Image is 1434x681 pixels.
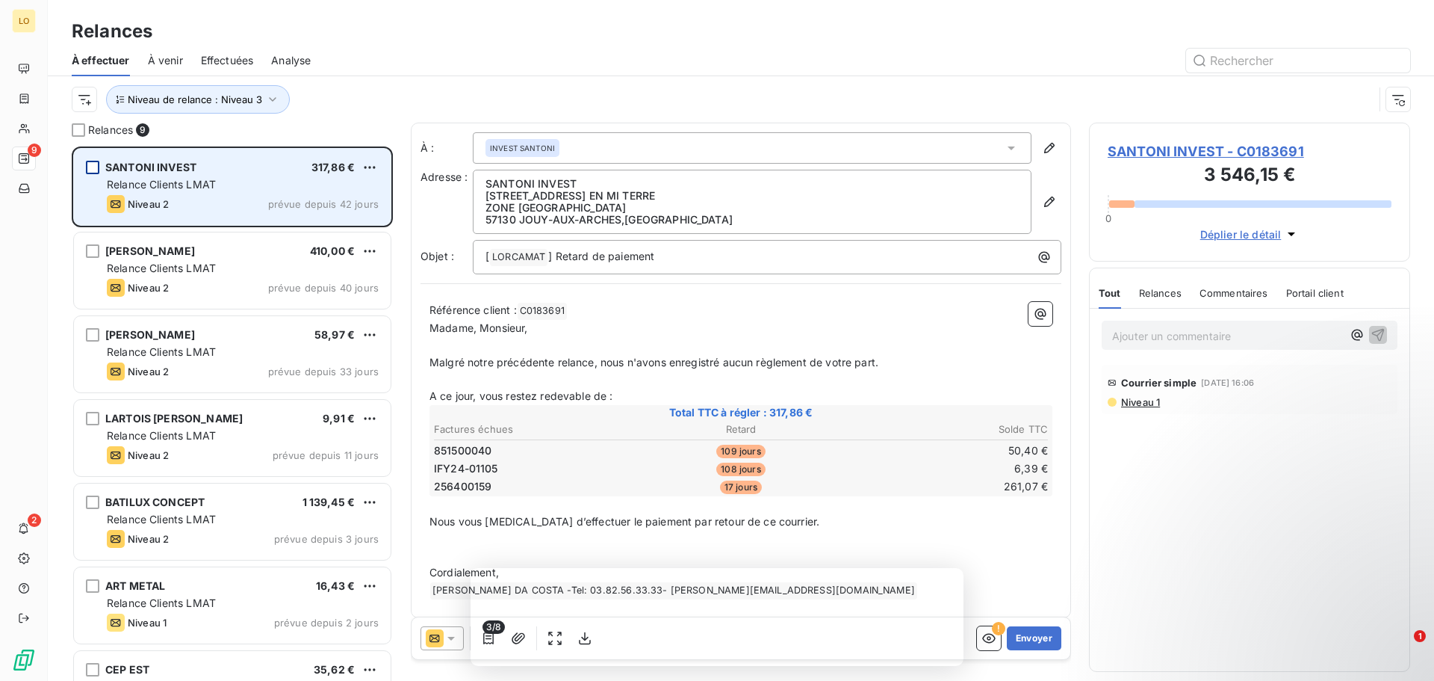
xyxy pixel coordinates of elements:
span: Niveau 2 [128,198,169,210]
span: Nous vous [MEDICAL_DATA] d’effectuer le paiement par retour de ce courrier. [429,515,819,528]
span: prévue depuis 40 jours [268,282,379,294]
span: Cordialement, [429,566,499,579]
span: Malgré notre précédente relance, nous n'avons enregistré aucun règlement de votre part. [429,356,878,369]
span: [PERSON_NAME] [105,244,195,257]
input: Rechercher [1186,49,1410,73]
span: prévue depuis 42 jours [268,198,379,210]
p: [STREET_ADDRESS] EN MI TERRE [485,190,1019,202]
th: Factures échues [433,422,637,437]
iframe: Enquête de LeanPay [471,568,963,666]
span: Relance Clients LMAT [107,345,216,358]
button: Niveau de relance : Niveau 3 [106,85,290,114]
span: 9 [136,123,149,137]
span: Tout [1099,287,1121,299]
iframe: Intercom live chat [1383,630,1419,666]
span: 17 jours [720,481,762,494]
span: Niveau 1 [1120,396,1160,408]
span: 109 jours [716,445,765,458]
span: Objet : [420,250,454,262]
span: 317,86 € [311,161,355,173]
td: 261,07 € [845,478,1049,495]
span: CEP EST [105,663,149,676]
span: Déplier le détail [1200,227,1282,242]
th: Retard [639,422,842,437]
span: Relance Clients LMAT [107,513,216,526]
span: Niveau 2 [128,282,169,294]
span: 16,43 € [316,579,355,592]
button: Envoyer [1007,626,1061,650]
span: Niveau 2 [128,533,169,545]
span: Relances [88,123,133,138]
span: 851500040 [434,443,491,458]
span: prévue depuis 33 jours [268,366,379,378]
span: 58,97 € [314,328,355,341]
div: grid [72,147,393,681]
span: 9,91 € [323,412,355,425]
span: IFY24-01105 [434,461,498,476]
span: 0 [1105,212,1111,224]
span: INVEST SANTONI [490,143,555,153]
iframe: Intercom notifications message [1135,536,1434,641]
td: 6,39 € [845,460,1049,477]
td: 50,40 € [845,443,1049,459]
span: Madame, Monsieur, [429,321,528,334]
span: SANTONI INVEST [105,161,196,173]
span: BATILUX CONCEPT [105,496,205,508]
span: 1 139,45 € [302,496,356,508]
span: [ [485,250,489,262]
span: Relances [1139,287,1182,299]
button: Déplier le détail [1196,226,1304,243]
span: 35,62 € [314,663,355,676]
label: À : [420,141,473,155]
span: Commentaires [1199,287,1268,299]
span: 108 jours [716,463,765,476]
span: [PERSON_NAME] DA COSTA -Tel: 03.82.56.33.33- [PERSON_NAME][EMAIL_ADDRESS][DOMAIN_NAME] [430,582,917,600]
span: ART METAL [105,579,165,592]
h3: 3 546,15 € [1108,161,1391,191]
span: [PERSON_NAME] [105,328,195,341]
span: prévue depuis 2 jours [274,617,379,629]
div: LO [12,9,36,33]
span: Courrier simple [1121,377,1196,389]
span: 9 [28,144,41,157]
span: Relance Clients LMAT [107,178,216,191]
span: Niveau 2 [128,366,169,378]
span: prévue depuis 11 jours [273,449,379,461]
span: Relance Clients LMAT [107,262,216,274]
span: Analyse [271,53,311,68]
span: LORCAMAT [490,249,547,266]
p: 57130 JOUY-AUX-ARCHES , [GEOGRAPHIC_DATA] [485,214,1019,226]
img: Logo LeanPay [12,648,36,672]
span: 2 [28,514,41,527]
span: Relance Clients LMAT [107,429,216,442]
span: SANTONI INVEST - C0183691 [1108,141,1391,161]
span: Relance Clients LMAT [107,597,216,609]
span: [DATE] 16:06 [1201,378,1254,387]
span: prévue depuis 3 jours [274,533,379,545]
span: Niveau de relance : Niveau 3 [128,93,262,105]
h3: Relances [72,18,152,45]
span: Adresse : [420,170,468,183]
span: C0183691 [518,303,567,320]
span: 1 [1414,630,1426,642]
p: ZONE [GEOGRAPHIC_DATA] [485,202,1019,214]
span: Total TTC à régler : 317,86 € [432,405,1050,420]
p: SANTONI INVEST [485,178,1019,190]
span: Portail client [1286,287,1344,299]
span: Référence client : [429,303,517,316]
span: Niveau 1 [128,617,167,629]
span: LARTOIS [PERSON_NAME] [105,412,243,425]
th: Solde TTC [845,422,1049,437]
span: Effectuées [201,53,254,68]
span: À effectuer [72,53,130,68]
span: 410,00 € [310,244,355,257]
span: 256400159 [434,479,491,494]
span: Niveau 2 [128,449,169,461]
span: A ce jour, vous restez redevable de : [429,389,613,402]
span: À venir [148,53,183,68]
span: ] Retard de paiement [548,250,654,262]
